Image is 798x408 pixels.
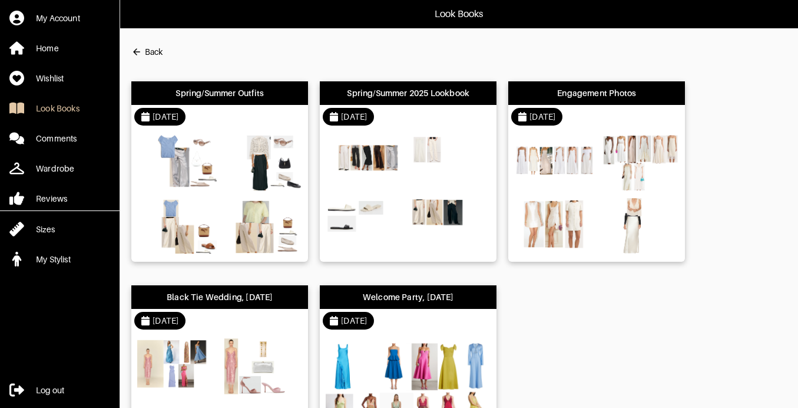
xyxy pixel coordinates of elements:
[36,384,64,396] div: Log out
[137,134,217,190] img: Outfit Spring/Summer Outfits
[36,42,59,54] div: Home
[341,315,367,327] div: [DATE]
[347,87,469,99] div: Spring/Summer 2025 Lookbook
[153,111,178,123] div: [DATE]
[363,291,454,303] div: Welcome Party, [DATE]
[223,134,302,190] img: Outfit Spring/Summer Outfits
[145,46,163,58] div: Back
[36,73,64,84] div: Wishlist
[514,134,594,190] img: Outfit Engagement Photos
[167,291,273,303] div: Black Tie Wedding, [DATE]
[36,103,80,114] div: Look Books
[341,111,367,123] div: [DATE]
[223,198,302,254] img: Outfit Spring/Summer Outfits
[326,198,405,254] img: Outfit Spring/Summer 2025 Lookbook
[36,193,67,205] div: Reviews
[600,198,679,254] img: Outfit Engagement Photos
[600,134,679,190] img: Outfit Engagement Photos
[36,254,71,265] div: My Stylist
[411,134,491,190] img: Outfit Spring/Summer 2025 Lookbook
[36,163,74,175] div: Wardrobe
[435,7,484,21] p: Look Books
[326,134,405,190] img: Outfit Spring/Summer 2025 Lookbook
[557,87,636,99] div: Engagement Photos
[137,198,217,254] img: Outfit Spring/Summer Outfits
[223,338,302,394] img: Outfit Black Tie Wedding, August 2024
[411,198,491,254] img: Outfit Spring/Summer 2025 Lookbook
[529,111,555,123] div: [DATE]
[36,133,77,144] div: Comments
[176,87,264,99] div: Spring/Summer Outfits
[514,198,594,254] img: Outfit Engagement Photos
[137,338,217,394] img: Outfit Black Tie Wedding, August 2024
[36,223,55,235] div: Sizes
[153,315,178,327] div: [DATE]
[131,40,163,64] button: Back
[36,12,80,24] div: My Account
